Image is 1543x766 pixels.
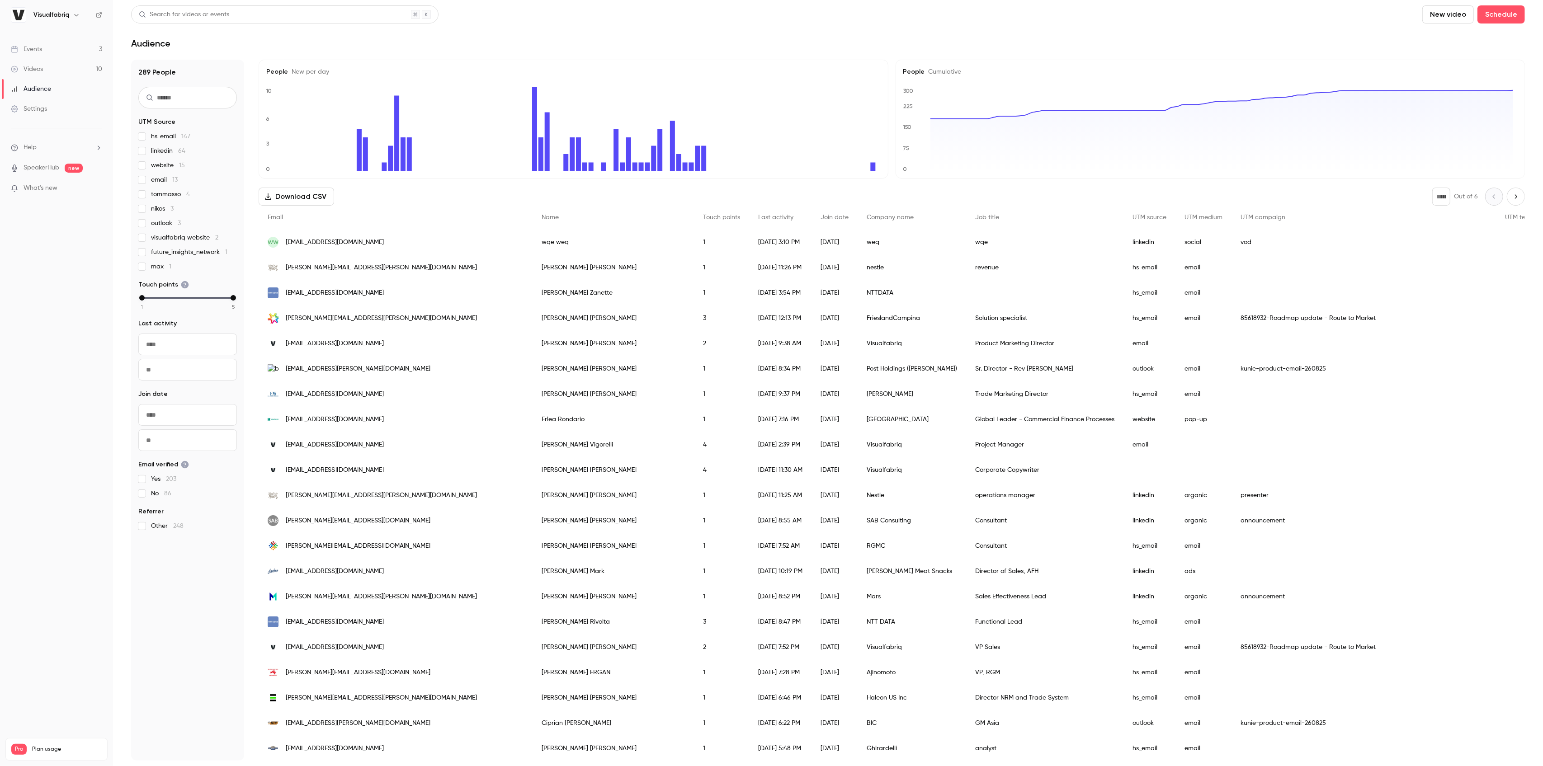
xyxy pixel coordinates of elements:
div: [DATE] [812,584,858,609]
span: [EMAIL_ADDRESS][DOMAIN_NAME] [286,238,384,247]
div: 4 [694,457,749,483]
div: FrieslandCampina [858,305,966,331]
div: [DATE] [812,356,858,381]
img: Visualfabriq [11,8,26,22]
span: 64 [178,148,185,154]
span: Touch points [138,280,189,289]
div: kunie-product-email-260825 [1232,356,1496,381]
div: hs_email [1123,533,1175,559]
button: Schedule [1477,5,1525,23]
div: Consultant [966,533,1123,559]
span: [PERSON_NAME][EMAIL_ADDRESS][PERSON_NAME][DOMAIN_NAME] [286,693,477,703]
span: [EMAIL_ADDRESS][DOMAIN_NAME] [286,415,384,424]
div: email [1175,533,1232,559]
div: Project Manager [966,432,1123,457]
div: [DATE] [812,634,858,660]
div: 3 [694,305,749,331]
div: social [1175,230,1232,255]
div: 1 [694,660,749,685]
text: 150 [903,124,911,131]
div: hs_email [1123,736,1175,761]
span: 248 [173,523,184,529]
img: pl.nestle.com [268,262,278,273]
span: visualfabriq website [151,233,218,242]
img: archerjerky.com [268,569,278,574]
div: Mars [858,584,966,609]
div: hs_email [1123,305,1175,331]
div: nestle [858,255,966,280]
text: 10 [266,88,272,94]
div: [PERSON_NAME] Mark [533,559,694,584]
span: 86 [164,490,171,497]
div: email [1175,280,1232,305]
div: BIC [858,710,966,736]
div: [DATE] 9:38 AM [749,331,812,356]
span: 147 [181,133,190,140]
div: 1 [694,736,749,761]
iframe: Noticeable Trigger [91,184,102,193]
div: weq [858,230,966,255]
div: [DATE] 2:39 PM [749,432,812,457]
span: 3 [178,220,181,226]
span: Email [268,214,283,221]
span: Name [542,214,559,221]
span: Touch points [703,214,740,221]
text: 225 [903,103,913,109]
img: visualfabriq.com [268,642,278,653]
div: email [1175,736,1232,761]
div: [DATE] [812,407,858,432]
text: 0 [266,166,270,172]
div: [PERSON_NAME] [PERSON_NAME] [533,255,694,280]
button: New video [1422,5,1474,23]
div: [PERSON_NAME] Vigorelli [533,432,694,457]
div: [DATE] 6:22 PM [749,710,812,736]
span: 13 [172,177,178,183]
span: email [151,175,178,184]
div: Audience [11,85,51,94]
div: linkedin [1123,483,1175,508]
div: Ghirardelli [858,736,966,761]
div: [PERSON_NAME] Rivolta [533,609,694,634]
div: 1 [694,230,749,255]
h1: Audience [131,38,170,49]
div: Visualfabriq [858,432,966,457]
div: Ajinomoto [858,660,966,685]
div: [PERSON_NAME] [PERSON_NAME] [533,305,694,331]
div: pop-up [1175,407,1232,432]
div: announcement [1232,584,1496,609]
div: [PERSON_NAME] [PERSON_NAME] [533,584,694,609]
div: [PERSON_NAME] [858,381,966,407]
div: [PERSON_NAME] Meat Snacks [858,559,966,584]
span: 4 [186,191,190,197]
div: Functional Lead [966,609,1123,634]
div: [DATE] [812,255,858,280]
div: [PERSON_NAME] [PERSON_NAME] [533,533,694,559]
div: [DATE] [812,660,858,685]
div: [DATE] 11:30 AM [749,457,812,483]
div: Haleon US Inc [858,685,966,710]
span: [PERSON_NAME][EMAIL_ADDRESS][DOMAIN_NAME] [286,668,430,677]
div: Erlea Rondario [533,407,694,432]
div: [DATE] [812,508,858,533]
span: No [151,489,171,498]
div: operations manager [966,483,1123,508]
span: What's new [24,183,57,193]
li: help-dropdown-opener [11,143,102,152]
span: [EMAIL_ADDRESS][DOMAIN_NAME] [286,390,384,399]
span: [PERSON_NAME][EMAIL_ADDRESS][PERSON_NAME][DOMAIN_NAME] [286,592,477,602]
div: hs_email [1123,255,1175,280]
div: 85618932-Roadmap update - Route to Market [1232,634,1496,660]
div: email [1175,305,1232,331]
div: outlook [1123,710,1175,736]
div: NTTDATA [858,280,966,305]
span: website [151,161,185,170]
div: [DATE] [812,533,858,559]
span: 3 [170,206,174,212]
div: revenue [966,255,1123,280]
img: visualfabriq.com [268,465,278,475]
div: vod [1232,230,1496,255]
div: [PERSON_NAME] [PERSON_NAME] [533,356,694,381]
div: [DATE] 9:37 PM [749,381,812,407]
div: linkedin [1123,230,1175,255]
img: ajinomotofoods.com [268,667,278,678]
